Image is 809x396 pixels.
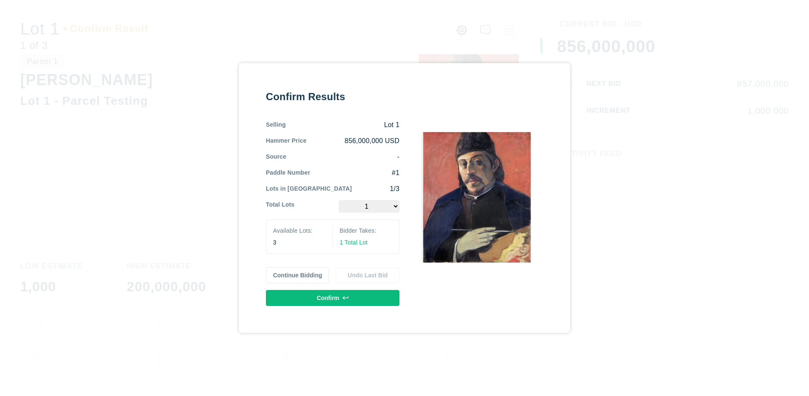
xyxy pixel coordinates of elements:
div: Paddle Number [266,168,310,178]
div: 3 [273,238,326,247]
div: Lot 1 [286,120,399,130]
div: Confirm Results [266,90,399,104]
span: 1 Total Lot [340,239,367,246]
div: 1/3 [352,184,399,194]
div: Available Lots: [273,226,326,235]
div: - [287,152,399,162]
button: Undo Last Bid [336,267,399,283]
div: Source [266,152,287,162]
button: Confirm [266,290,399,306]
div: Total Lots [266,200,295,213]
div: Hammer Price [266,136,306,146]
button: Continue Bidding [266,267,329,283]
div: #1 [310,168,399,178]
div: 856,000,000 USD [306,136,399,146]
div: Lots in [GEOGRAPHIC_DATA] [266,184,352,194]
div: Bidder Takes: [340,226,392,235]
div: Selling [266,120,286,130]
